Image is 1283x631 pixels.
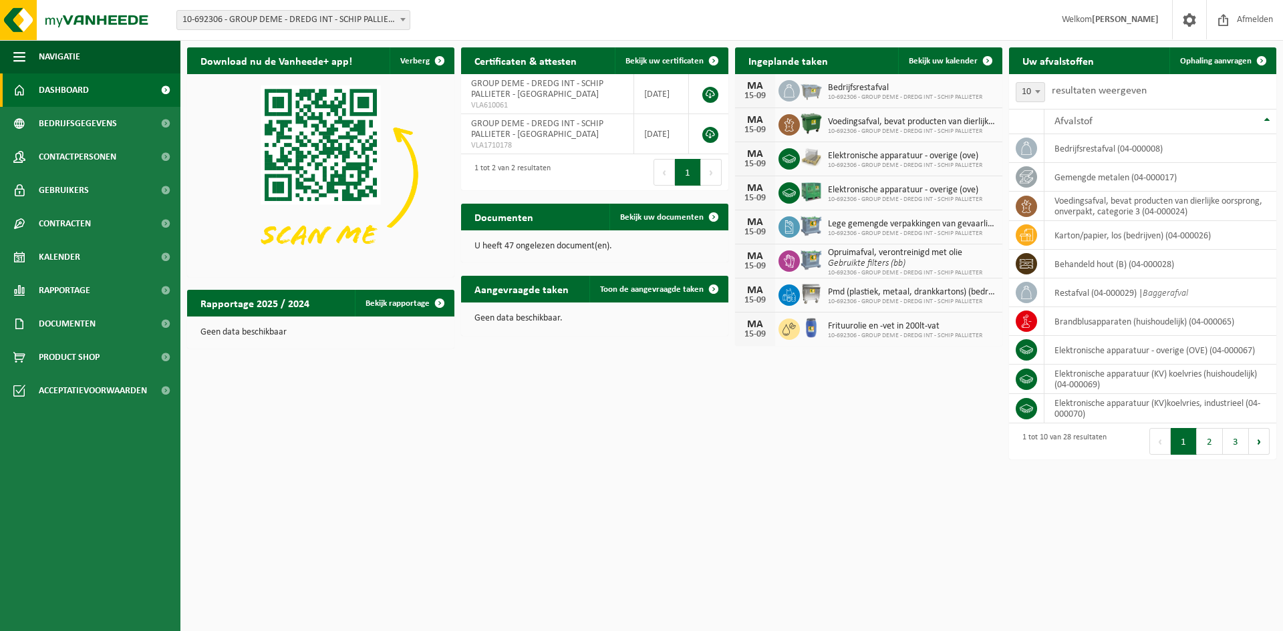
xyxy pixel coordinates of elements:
button: Next [701,159,722,186]
td: brandblusapparaten (huishoudelijk) (04-000065) [1044,307,1276,336]
div: MA [742,319,768,330]
span: VLA1710178 [471,140,623,151]
img: PB-OT-0200-HPE-00-02 [800,317,823,339]
span: GROUP DEME - DREDG INT - SCHIP PALLIETER - [GEOGRAPHIC_DATA] [471,79,603,99]
label: resultaten weergeven [1052,85,1147,96]
span: Lege gemengde verpakkingen van gevaarlijke stoffen [828,219,996,230]
img: WB-1100-GAL-GY-01 [800,282,823,305]
button: 1 [675,159,701,186]
img: LP-PA-00000-WDN-11 [800,146,823,169]
h2: Download nu de Vanheede+ app! [187,47,366,73]
span: Kalender [39,240,80,274]
h2: Uw afvalstoffen [1009,47,1107,73]
a: Ophaling aanvragen [1169,47,1275,74]
div: 15-09 [742,228,768,237]
span: VLA610061 [471,100,623,111]
i: Gebruikte filters (bb) [828,258,905,268]
div: 15-09 [742,126,768,135]
div: 15-09 [742,262,768,271]
div: MA [742,149,768,160]
div: 15-09 [742,160,768,169]
div: 1 tot 10 van 28 resultaten [1016,427,1107,456]
span: Ophaling aanvragen [1180,57,1252,65]
img: PB-AP-0800-MET-02-01 [800,248,823,271]
h2: Certificaten & attesten [461,47,590,73]
span: 10-692306 - GROUP DEME - DREDG INT - SCHIP PALLIETER [828,128,996,136]
button: Verberg [390,47,453,74]
button: Previous [1149,428,1171,455]
div: MA [742,251,768,262]
td: behandeld hout (B) (04-000028) [1044,250,1276,278]
button: Previous [654,159,675,186]
p: U heeft 47 ongelezen document(en). [474,242,715,251]
span: Bedrijfsrestafval [828,83,982,93]
img: WB-2500-GAL-GY-01 [800,78,823,101]
h2: Rapportage 2025 / 2024 [187,290,323,316]
p: Geen data beschikbaar. [474,314,715,323]
span: Product Shop [39,341,100,374]
span: 10-692306 - GROUP DEME - DREDG INT - SCHIP PALLIETER [828,196,982,204]
a: Bekijk uw kalender [898,47,1001,74]
div: MA [742,81,768,91]
span: Bekijk uw certificaten [625,57,704,65]
div: 1 tot 2 van 2 resultaten [468,158,551,187]
div: MA [742,285,768,296]
span: 10-692306 - GROUP DEME - DREDG INT - SCHIP PALLIETER - ANTWERPEN [177,11,410,29]
img: PB-HB-1400-HPE-GN-01 [800,180,823,203]
img: WB-1100-HPE-GN-01 [800,112,823,135]
span: Documenten [39,307,96,341]
img: PB-AP-0800-MET-02-01 [800,214,823,237]
td: [DATE] [634,74,689,114]
span: 10-692306 - GROUP DEME - DREDG INT - SCHIP PALLIETER [828,162,982,170]
td: elektronische apparatuur - overige (OVE) (04-000067) [1044,336,1276,365]
span: Contracten [39,207,91,240]
button: Next [1249,428,1270,455]
span: Elektronische apparatuur - overige (ove) [828,185,982,196]
p: Geen data beschikbaar [200,328,441,337]
div: 15-09 [742,194,768,203]
span: Verberg [400,57,430,65]
button: 1 [1171,428,1197,455]
a: Bekijk uw certificaten [615,47,727,74]
span: 10 [1016,82,1045,102]
td: [DATE] [634,114,689,154]
span: Voedingsafval, bevat producten van dierlijke oorsprong, onverpakt, categorie 3 [828,117,996,128]
td: restafval (04-000029) | [1044,278,1276,307]
td: karton/papier, los (bedrijven) (04-000026) [1044,221,1276,250]
span: Afvalstof [1054,116,1093,127]
span: Acceptatievoorwaarden [39,374,147,407]
div: 15-09 [742,330,768,339]
span: 10-692306 - GROUP DEME - DREDG INT - SCHIP PALLIETER [828,230,996,238]
span: Pmd (plastiek, metaal, drankkartons) (bedrijven) [828,287,996,298]
td: elektronische apparatuur (KV) koelvries (huishoudelijk) (04-000069) [1044,365,1276,394]
img: Download de VHEPlus App [187,74,454,274]
div: MA [742,217,768,228]
td: voedingsafval, bevat producten van dierlijke oorsprong, onverpakt, categorie 3 (04-000024) [1044,192,1276,221]
span: Bekijk uw documenten [620,213,704,222]
span: 10-692306 - GROUP DEME - DREDG INT - SCHIP PALLIETER [828,298,996,306]
strong: [PERSON_NAME] [1092,15,1159,25]
span: Navigatie [39,40,80,73]
span: 10 [1016,83,1044,101]
button: 3 [1223,428,1249,455]
span: Elektronische apparatuur - overige (ove) [828,151,982,162]
td: bedrijfsrestafval (04-000008) [1044,134,1276,163]
div: MA [742,115,768,126]
span: 10-692306 - GROUP DEME - DREDG INT - SCHIP PALLIETER [828,269,982,277]
a: Bekijk rapportage [355,290,453,317]
td: gemengde metalen (04-000017) [1044,163,1276,192]
span: 10-692306 - GROUP DEME - DREDG INT - SCHIP PALLIETER - ANTWERPEN [176,10,410,30]
span: Contactpersonen [39,140,116,174]
span: Bekijk uw kalender [909,57,978,65]
h2: Ingeplande taken [735,47,841,73]
span: Bedrijfsgegevens [39,107,117,140]
div: MA [742,183,768,194]
span: 10-692306 - GROUP DEME - DREDG INT - SCHIP PALLIETER [828,332,982,340]
td: elektronische apparatuur (KV)koelvries, industrieel (04-000070) [1044,394,1276,423]
span: Frituurolie en -vet in 200lt-vat [828,321,982,332]
h2: Documenten [461,204,547,230]
span: Opruimafval, verontreinigd met olie [828,248,982,258]
div: 15-09 [742,296,768,305]
span: Dashboard [39,73,89,107]
h2: Aangevraagde taken [461,276,582,302]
